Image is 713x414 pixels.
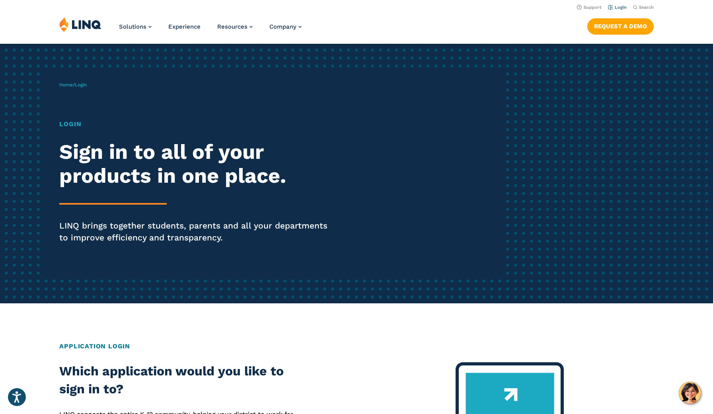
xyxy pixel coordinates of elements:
[119,23,152,30] a: Solutions
[59,140,334,188] h2: Sign in to all of your products in one place.
[119,17,302,43] nav: Primary Navigation
[639,5,654,10] span: Search
[168,23,201,30] a: Experience
[217,23,247,30] span: Resources
[217,23,253,30] a: Resources
[577,5,602,10] a: Support
[59,17,101,32] img: LINQ | K‑12 Software
[75,82,87,88] span: Login
[269,23,302,30] a: Company
[59,119,334,129] h1: Login
[633,4,654,10] button: Open Search Bar
[587,18,654,34] a: Request a Demo
[59,220,334,244] p: LINQ brings together students, parents and all your departments to improve efficiency and transpa...
[59,342,653,351] h2: Application Login
[59,82,73,88] a: Home
[59,362,296,398] h2: Which application would you like to sign in to?
[587,17,654,34] nav: Button Navigation
[119,23,146,30] span: Solutions
[679,382,701,404] button: Hello, have a question? Let’s chat.
[59,82,87,88] span: /
[608,5,627,10] a: Login
[269,23,296,30] span: Company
